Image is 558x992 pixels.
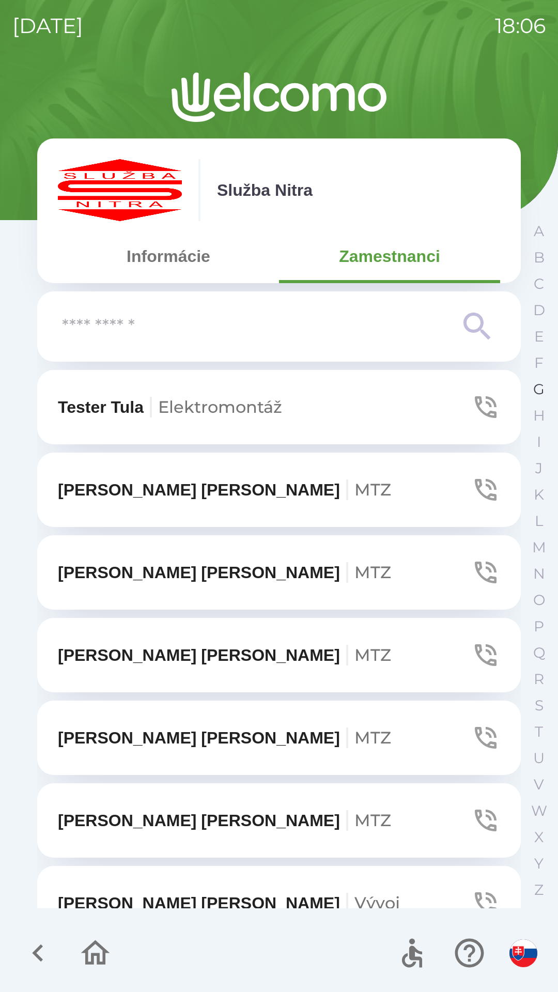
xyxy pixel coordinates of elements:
p: [PERSON_NAME] [PERSON_NAME] [58,477,391,502]
span: MTZ [354,810,391,830]
p: [PERSON_NAME] [PERSON_NAME] [58,643,391,668]
img: c55f63fc-e714-4e15-be12-dfeb3df5ea30.png [58,159,182,221]
button: [PERSON_NAME] [PERSON_NAME]MTZ [37,783,521,858]
span: Vývoj [354,893,400,913]
span: MTZ [354,727,391,748]
button: [PERSON_NAME] [PERSON_NAME]MTZ [37,701,521,775]
button: [PERSON_NAME] [PERSON_NAME]MTZ [37,535,521,610]
p: [DATE] [12,10,83,41]
img: sk flag [509,939,537,967]
span: Elektromontáž [158,397,282,417]
button: Informácie [58,238,279,275]
p: [PERSON_NAME] [PERSON_NAME] [58,808,391,833]
span: MTZ [354,479,391,500]
button: [PERSON_NAME] [PERSON_NAME]MTZ [37,618,521,692]
p: Služba Nitra [217,178,313,203]
span: MTZ [354,562,391,582]
button: [PERSON_NAME] [PERSON_NAME]Vývoj [37,866,521,940]
p: [PERSON_NAME] [PERSON_NAME] [58,560,391,585]
p: 18:06 [495,10,546,41]
button: [PERSON_NAME] [PERSON_NAME]MTZ [37,453,521,527]
p: Tester Tula [58,395,282,420]
button: Tester TulaElektromontáž [37,370,521,444]
p: [PERSON_NAME] [PERSON_NAME] [58,891,400,916]
span: MTZ [354,645,391,665]
img: Logo [37,72,521,122]
button: Zamestnanci [279,238,500,275]
p: [PERSON_NAME] [PERSON_NAME] [58,725,391,750]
